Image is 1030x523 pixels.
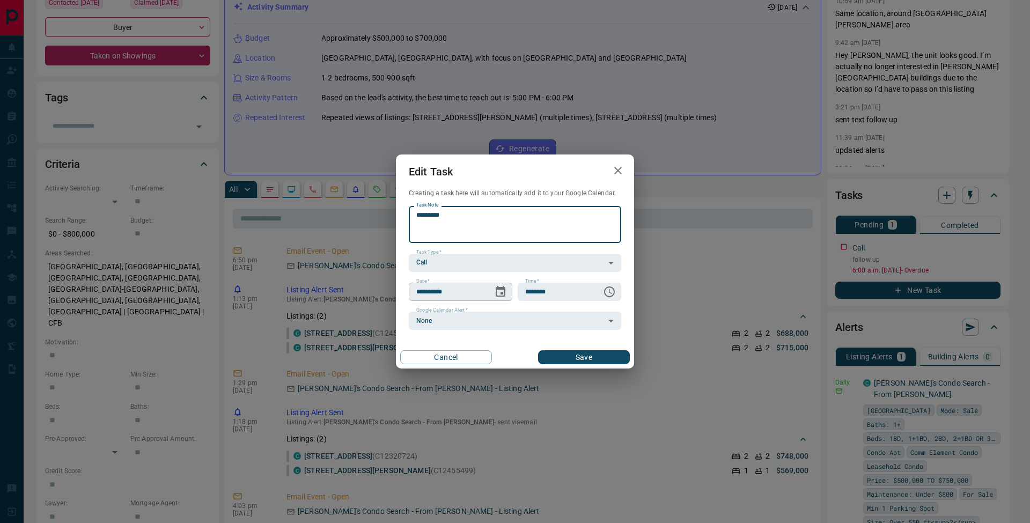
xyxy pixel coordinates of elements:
label: Time [525,278,539,285]
button: Choose date, selected date is Oct 15, 2025 [490,281,511,303]
h2: Edit Task [396,154,466,189]
p: Creating a task here will automatically add it to your Google Calendar. [409,189,621,198]
div: Call [409,254,621,272]
div: None [409,312,621,330]
label: Task Type [416,249,442,256]
label: Date [416,278,430,285]
button: Choose time, selected time is 6:00 AM [599,281,620,303]
button: Cancel [400,350,492,364]
label: Task Note [416,202,438,209]
button: Save [538,350,630,364]
label: Google Calendar Alert [416,307,468,314]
